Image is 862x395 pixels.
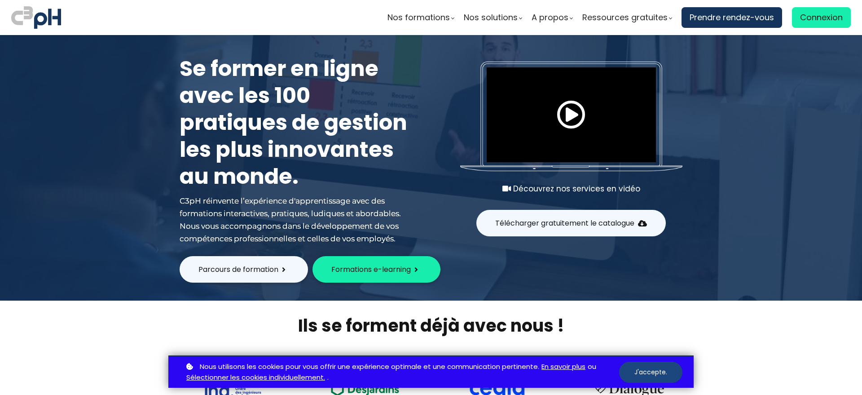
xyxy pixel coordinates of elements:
[800,11,843,24] span: Connexion
[792,7,851,28] a: Connexion
[682,7,782,28] a: Prendre rendez-vous
[11,4,61,31] img: logo C3PH
[312,256,440,283] button: Formations e-learning
[690,11,774,24] span: Prendre rendez-vous
[184,361,619,384] p: ou .
[532,11,568,24] span: A propos
[180,195,413,245] div: C3pH réinvente l’expérience d'apprentissage avec des formations interactives, pratiques, ludiques...
[168,314,694,337] h2: Ils se forment déjà avec nous !
[476,210,666,236] button: Télécharger gratuitement le catalogue
[387,11,450,24] span: Nos formations
[541,361,585,373] a: En savoir plus
[180,256,308,283] button: Parcours de formation
[495,217,634,229] span: Télécharger gratuitement le catalogue
[198,264,278,275] span: Parcours de formation
[331,264,411,275] span: Formations e-learning
[582,11,668,24] span: Ressources gratuites
[200,361,539,373] span: Nous utilisons les cookies pour vous offrir une expérience optimale et une communication pertinente.
[464,11,518,24] span: Nos solutions
[619,362,682,383] button: J'accepte.
[180,55,413,190] h1: Se former en ligne avec les 100 pratiques de gestion les plus innovantes au monde.
[186,372,325,383] a: Sélectionner les cookies individuellement.
[460,182,682,195] div: Découvrez nos services en vidéo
